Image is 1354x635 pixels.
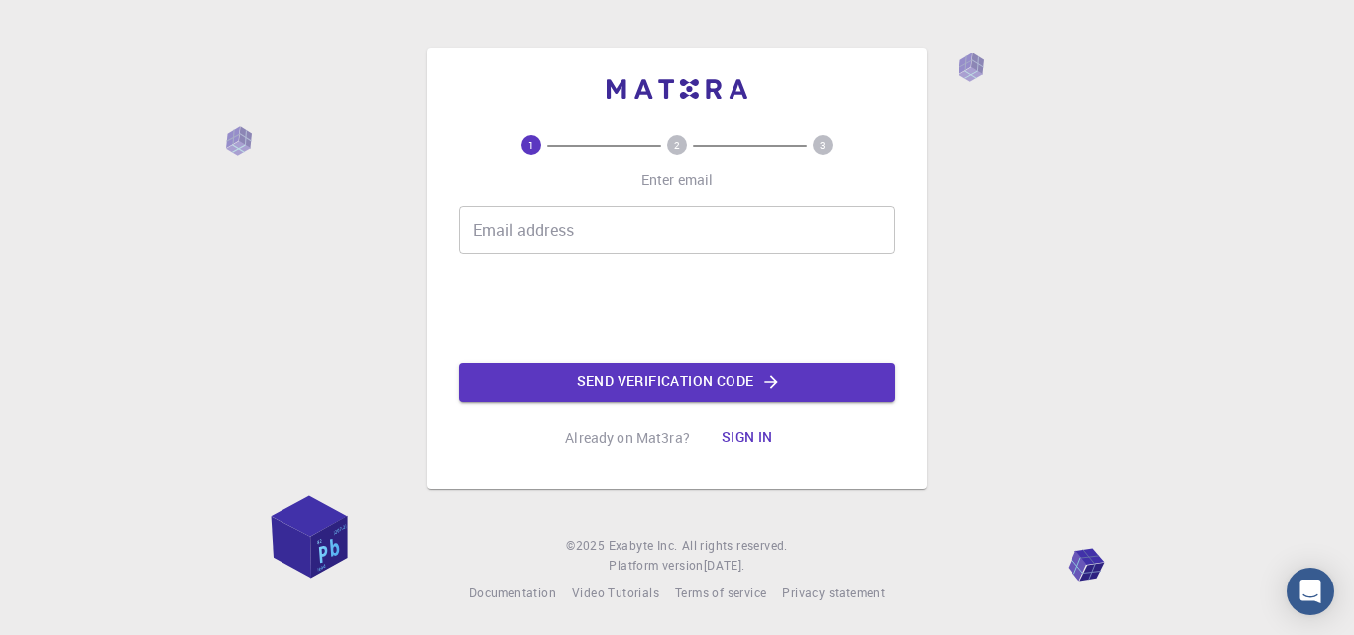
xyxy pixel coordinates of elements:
[572,583,659,603] a: Video Tutorials
[782,584,885,600] span: Privacy statement
[782,583,885,603] a: Privacy statement
[565,428,690,448] p: Already on Mat3ra?
[674,138,680,152] text: 2
[609,556,703,576] span: Platform version
[706,418,789,458] button: Sign in
[566,536,608,556] span: © 2025
[704,557,745,573] span: [DATE] .
[675,584,766,600] span: Terms of service
[1287,568,1334,615] div: Open Intercom Messenger
[469,583,556,603] a: Documentation
[459,363,895,402] button: Send verification code
[609,537,678,553] span: Exabyte Inc.
[820,138,826,152] text: 3
[526,269,828,347] iframe: reCAPTCHA
[682,536,788,556] span: All rights reserved.
[641,170,714,190] p: Enter email
[675,583,766,603] a: Terms of service
[528,138,534,152] text: 1
[469,584,556,600] span: Documentation
[572,584,659,600] span: Video Tutorials
[609,536,678,556] a: Exabyte Inc.
[704,556,745,576] a: [DATE].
